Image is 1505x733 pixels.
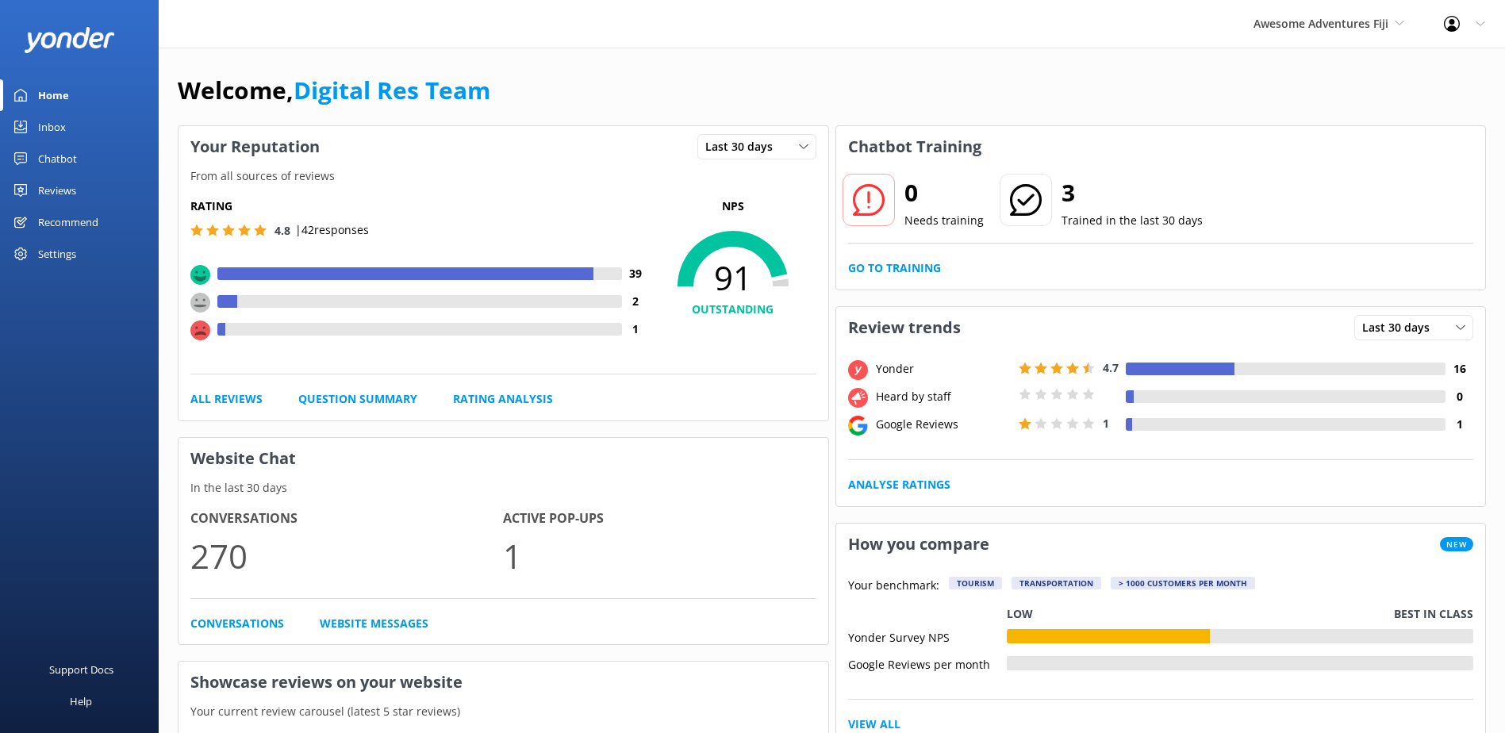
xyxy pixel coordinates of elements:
[650,301,816,318] h4: OUTSTANDING
[1007,605,1033,623] p: Low
[38,175,76,206] div: Reviews
[1111,577,1255,589] div: > 1000 customers per month
[298,390,417,408] a: Question Summary
[949,577,1002,589] div: Tourism
[320,615,428,632] a: Website Messages
[190,529,503,582] p: 270
[622,320,650,338] h4: 1
[179,703,828,720] p: Your current review carousel (latest 5 star reviews)
[848,629,1007,643] div: Yonder Survey NPS
[295,221,369,239] p: | 42 responses
[49,654,113,685] div: Support Docs
[294,74,490,106] a: Digital Res Team
[38,111,66,143] div: Inbox
[275,223,290,238] span: 4.8
[1445,416,1473,433] h4: 1
[705,138,782,155] span: Last 30 days
[453,390,553,408] a: Rating Analysis
[179,662,828,703] h3: Showcase reviews on your website
[503,529,816,582] p: 1
[848,716,900,733] a: View All
[904,212,984,229] p: Needs training
[38,79,69,111] div: Home
[836,524,1001,565] h3: How you compare
[836,126,993,167] h3: Chatbot Training
[650,198,816,215] p: NPS
[1440,537,1473,551] span: New
[38,143,77,175] div: Chatbot
[872,388,1015,405] div: Heard by staff
[38,238,76,270] div: Settings
[622,265,650,282] h4: 39
[179,126,332,167] h3: Your Reputation
[179,167,828,185] p: From all sources of reviews
[179,438,828,479] h3: Website Chat
[872,416,1015,433] div: Google Reviews
[622,293,650,310] h4: 2
[1103,360,1119,375] span: 4.7
[503,508,816,529] h4: Active Pop-ups
[190,615,284,632] a: Conversations
[848,259,941,277] a: Go to Training
[872,360,1015,378] div: Yonder
[1062,174,1203,212] h2: 3
[650,258,816,297] span: 91
[848,476,950,493] a: Analyse Ratings
[38,206,98,238] div: Recommend
[190,390,263,408] a: All Reviews
[178,71,490,109] h1: Welcome,
[190,198,650,215] h5: Rating
[904,174,984,212] h2: 0
[1012,577,1101,589] div: Transportation
[1362,319,1439,336] span: Last 30 days
[190,508,503,529] h4: Conversations
[1445,388,1473,405] h4: 0
[848,577,939,596] p: Your benchmark:
[70,685,92,717] div: Help
[836,307,973,348] h3: Review trends
[1062,212,1203,229] p: Trained in the last 30 days
[848,656,1007,670] div: Google Reviews per month
[1394,605,1473,623] p: Best in class
[1445,360,1473,378] h4: 16
[1254,16,1388,31] span: Awesome Adventures Fiji
[179,479,828,497] p: In the last 30 days
[1103,416,1109,431] span: 1
[24,27,115,53] img: yonder-white-logo.png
